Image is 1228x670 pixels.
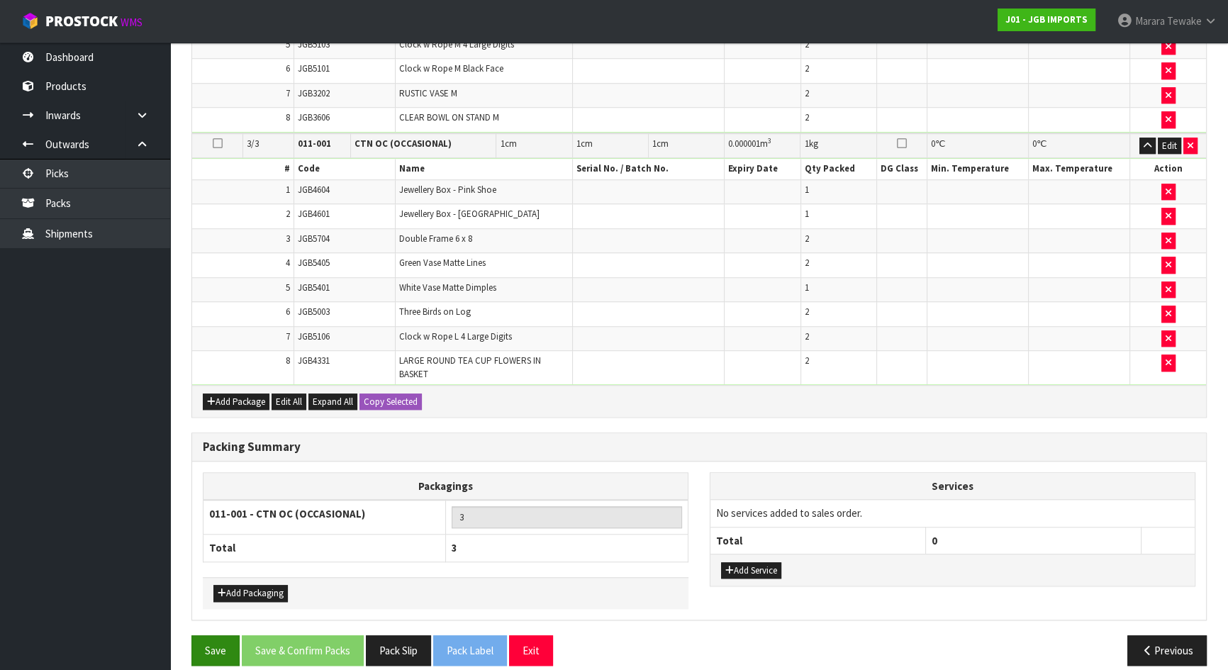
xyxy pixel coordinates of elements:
span: RUSTIC VASE M [399,87,457,99]
span: Jewellery Box - [GEOGRAPHIC_DATA] [399,208,540,220]
th: Packagings [203,472,688,500]
td: ℃ [1029,133,1130,158]
span: 3/3 [247,138,259,150]
th: Action [1130,159,1206,179]
h3: Packing Summary [203,440,1195,454]
strong: CTN OC (OCCASIONAL) [355,138,452,150]
span: 2 [805,306,809,318]
span: 1 [652,138,657,150]
span: 2 [805,233,809,245]
sup: 3 [768,136,771,145]
span: Green Vase Matte Lines [399,257,486,269]
span: JGB5103 [298,38,330,50]
span: 2 [805,38,809,50]
span: 2 [805,87,809,99]
span: 2 [805,62,809,74]
button: Save [191,635,240,666]
th: Expiry Date [725,159,800,179]
span: Three Birds on Log [399,306,471,318]
span: 6 [286,62,290,74]
th: # [192,159,294,179]
span: 1 [805,281,809,294]
th: Total [710,527,926,554]
span: Clock w Rope L 4 Large Digits [399,330,512,342]
button: Add Service [721,562,781,579]
td: ℃ [927,133,1029,158]
span: 2 [805,257,809,269]
span: 2 [805,111,809,123]
button: Edit [1158,138,1181,155]
button: Pack Slip [366,635,431,666]
span: 0.000001 [728,138,760,150]
button: Pack Label [433,635,507,666]
td: cm [572,133,648,158]
span: White Vase Matte Dimples [399,281,496,294]
button: Copy Selected [359,393,422,411]
strong: J01 - JGB IMPORTS [1005,13,1088,26]
span: 7 [286,87,290,99]
button: Exit [509,635,553,666]
th: Max. Temperature [1029,159,1130,179]
button: Add Package [203,393,269,411]
span: JGB5003 [298,306,330,318]
small: WMS [121,16,143,29]
td: cm [648,133,724,158]
th: Name [395,159,572,179]
span: JGB3606 [298,111,330,123]
strong: 011-001 - CTN OC (OCCASIONAL) [209,507,365,520]
td: cm [496,133,572,158]
span: CLEAR BOWL ON STAND M [399,111,499,123]
td: kg [800,133,876,158]
span: Marara [1135,14,1165,28]
span: JGB3202 [298,87,330,99]
span: JGB4331 [298,354,330,367]
span: JGB5401 [298,281,330,294]
td: m [725,133,800,158]
span: 3 [452,541,457,554]
span: 0 [931,138,935,150]
span: 1 [805,208,809,220]
a: J01 - JGB IMPORTS [998,9,1095,31]
span: Double Frame 6 x 8 [399,233,472,245]
span: LARGE ROUND TEA CUP FLOWERS IN BASKET [399,354,541,379]
span: 2 [805,354,809,367]
span: JGB5101 [298,62,330,74]
button: Add Packaging [213,585,288,602]
span: 1 [286,184,290,196]
span: 1 [804,138,808,150]
button: Previous [1127,635,1207,666]
th: Code [294,159,395,179]
span: 8 [286,111,290,123]
span: 5 [286,281,290,294]
span: 6 [286,306,290,318]
span: 0 [932,534,937,547]
span: Jewellery Box - Pink Shoe [399,184,496,196]
span: 3 [286,233,290,245]
span: JGB5106 [298,330,330,342]
span: Expand All [313,396,353,408]
span: 1 [576,138,581,150]
th: Serial No. / Batch No. [572,159,725,179]
span: 4 [286,257,290,269]
img: cube-alt.png [21,12,39,30]
span: 1 [500,138,504,150]
th: Total [203,535,446,562]
span: 8 [286,354,290,367]
span: JGB5405 [298,257,330,269]
span: Tewake [1167,14,1202,28]
th: Min. Temperature [927,159,1029,179]
td: No services added to sales order. [710,500,1195,527]
button: Edit All [272,393,306,411]
span: 0 [1032,138,1037,150]
span: 2 [805,330,809,342]
th: Qty Packed [800,159,876,179]
strong: 011-001 [298,138,331,150]
th: DG Class [876,159,927,179]
span: 7 [286,330,290,342]
span: Clock w Rope M 4 Large Digits [399,38,514,50]
span: JGB4601 [298,208,330,220]
span: 5 [286,38,290,50]
th: Services [710,473,1195,500]
button: Expand All [308,393,357,411]
span: ProStock [45,12,118,30]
